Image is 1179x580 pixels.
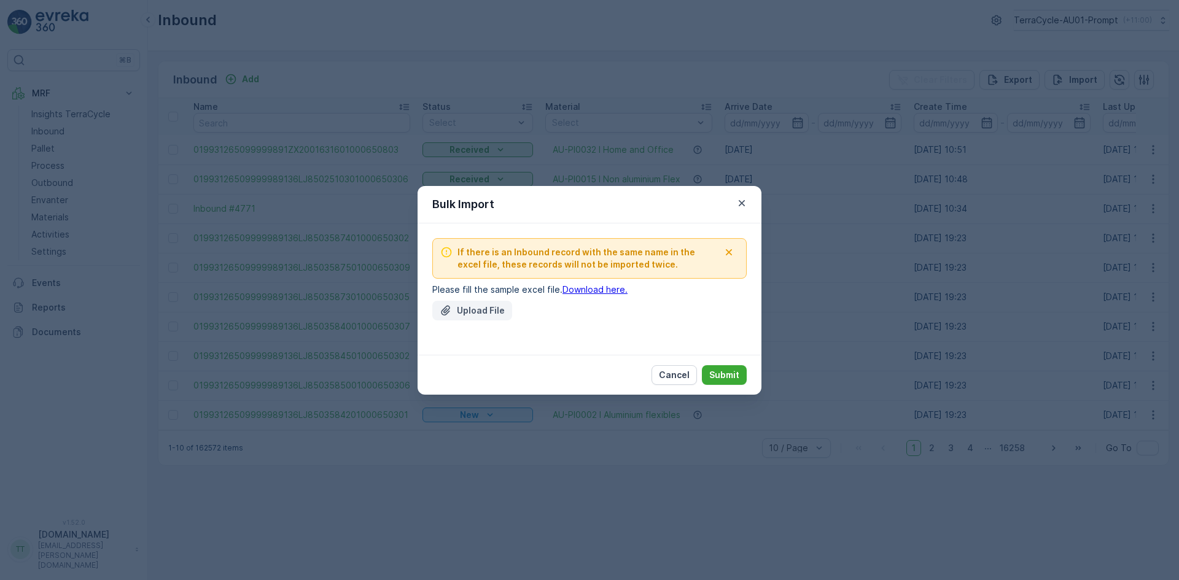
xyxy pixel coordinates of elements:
[709,369,739,381] p: Submit
[659,369,690,381] p: Cancel
[457,304,505,317] p: Upload File
[457,246,719,271] span: If there is an Inbound record with the same name in the excel file, these records will not be imp...
[652,365,697,385] button: Cancel
[432,284,747,296] p: Please fill the sample excel file.
[432,196,494,213] p: Bulk Import
[432,301,512,320] button: Upload File
[702,365,747,385] button: Submit
[562,284,628,295] a: Download here.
